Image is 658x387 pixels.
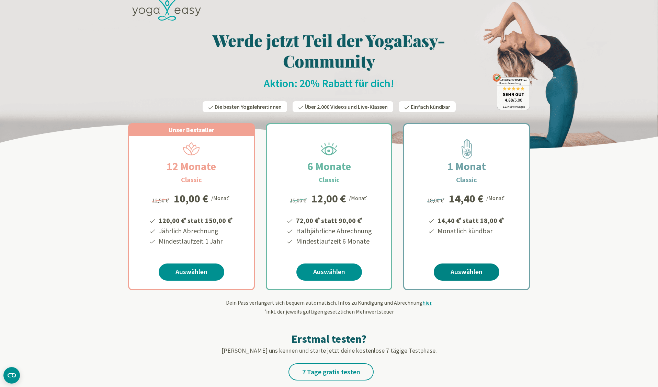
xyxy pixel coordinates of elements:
li: Mindestlaufzeit 1 Jahr [158,236,234,246]
p: [PERSON_NAME] uns kennen und starte jetzt deine kostenlose 7 tägige Testphase. [128,346,530,355]
li: Monatlich kündbar [436,226,505,236]
div: 14,40 € [449,193,484,204]
li: Halbjährliche Abrechnung [295,226,372,236]
h3: Classic [181,175,202,185]
h2: 6 Monate [291,158,367,175]
li: 14,40 € statt 18,00 € [436,214,505,226]
h1: Werde jetzt Teil der YogaEasy-Community [128,30,530,71]
h3: Classic [319,175,340,185]
li: 72,00 € statt 90,00 € [295,214,372,226]
span: 12,50 € [152,197,170,204]
span: hier. [422,299,432,306]
span: Einfach kündbar [411,103,450,110]
h2: Aktion: 20% Rabatt für dich! [128,77,530,90]
div: 10,00 € [174,193,208,204]
div: Dein Pass verlängert sich bequem automatisch. Infos zu Kündigung und Abrechnung [128,298,530,316]
li: Mindestlaufzeit 6 Monate [295,236,372,246]
h2: 1 Monat [431,158,502,175]
span: Unser Bestseller [169,126,214,134]
div: /Monat [211,193,231,202]
div: 12,00 € [311,193,346,204]
a: Auswählen [159,263,224,281]
span: Die besten Yogalehrer:innen [215,103,282,110]
div: /Monat [486,193,506,202]
img: ausgezeichnet_badge.png [492,73,530,110]
li: 120,00 € statt 150,00 € [158,214,234,226]
h3: Classic [456,175,477,185]
span: 15,00 € [290,197,308,204]
li: Jährlich Abrechnung [158,226,234,236]
div: /Monat [349,193,368,202]
button: CMP-Widget öffnen [3,367,20,384]
a: Auswählen [296,263,362,281]
a: Auswählen [434,263,499,281]
h2: Erstmal testen? [128,332,530,346]
span: inkl. der jeweils gültigen gesetzlichen Mehrwertsteuer [264,308,394,315]
span: 18,00 € [427,197,445,204]
h2: 12 Monate [150,158,232,175]
a: 7 Tage gratis testen [288,363,374,380]
span: Über 2.000 Videos und Live-Klassen [305,103,388,110]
